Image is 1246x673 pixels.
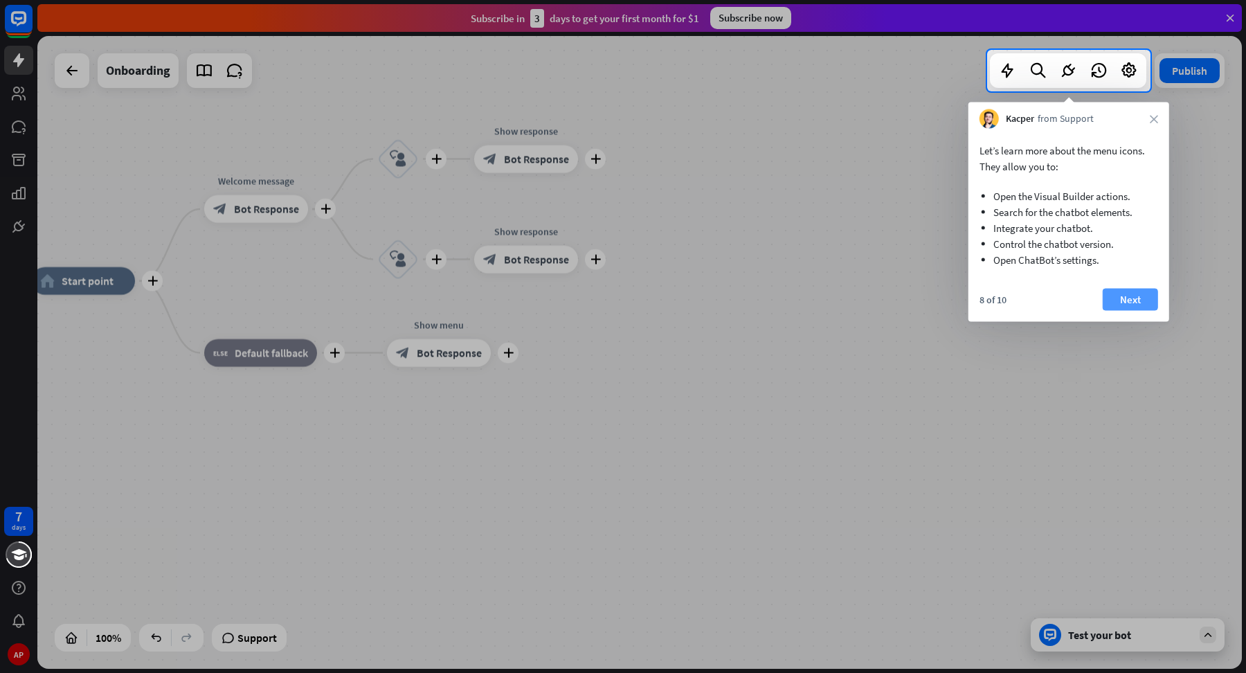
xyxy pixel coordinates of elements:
li: Open the Visual Builder actions. [993,188,1144,204]
div: 8 of 10 [979,294,1006,306]
button: Next [1103,289,1158,311]
i: close [1150,115,1158,123]
span: Kacper [1006,112,1034,126]
p: Let’s learn more about the menu icons. They allow you to: [979,143,1158,174]
li: Control the chatbot version. [993,236,1144,252]
li: Search for the chatbot elements. [993,204,1144,220]
li: Integrate your chatbot. [993,220,1144,236]
button: Open LiveChat chat widget [11,6,53,47]
li: Open ChatBot’s settings. [993,252,1144,268]
span: from Support [1038,112,1094,126]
